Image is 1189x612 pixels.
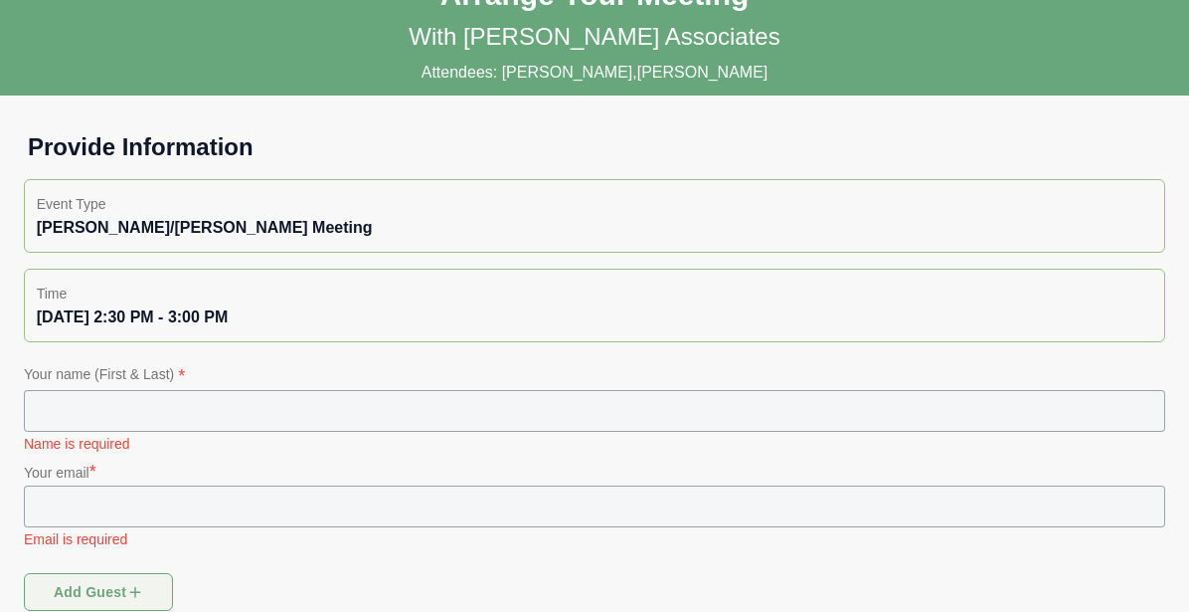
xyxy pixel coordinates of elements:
[37,192,1153,216] p: Event Type
[24,458,1165,486] p: Your email
[409,21,779,53] p: With [PERSON_NAME] Associates
[24,529,1165,549] p: Email is required
[422,61,768,85] p: Attendees: [PERSON_NAME],[PERSON_NAME]
[37,282,1153,306] p: Time
[12,131,1177,163] h1: Provide Information
[53,573,145,611] span: Add guest
[24,573,173,611] button: Add guest
[37,306,1153,329] div: [DATE] 2:30 PM - 3:00 PM
[24,434,1165,454] p: Name is required
[37,216,1153,240] div: [PERSON_NAME]/[PERSON_NAME] Meeting
[24,362,1165,390] p: Your name (First & Last)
